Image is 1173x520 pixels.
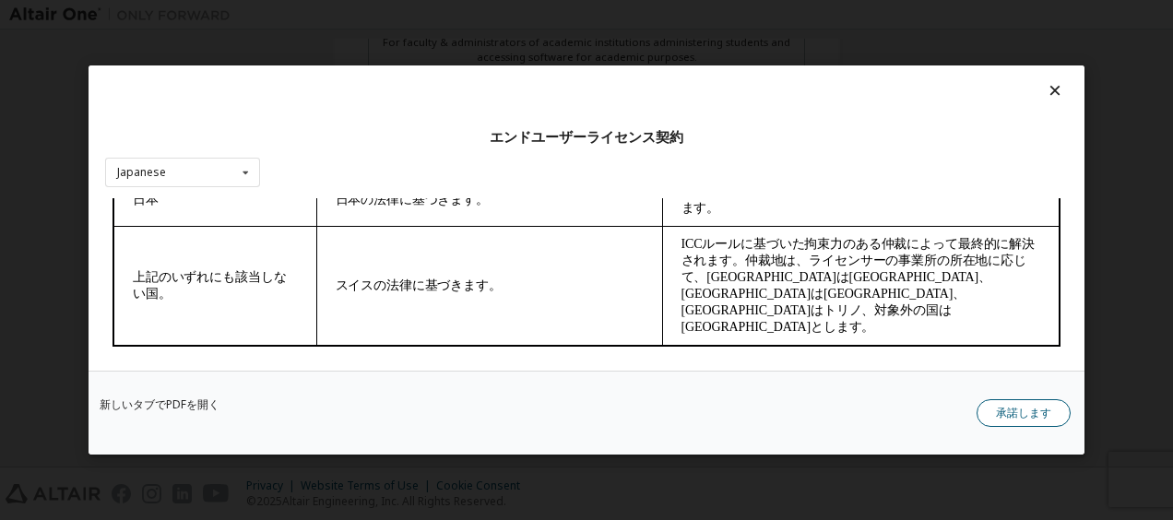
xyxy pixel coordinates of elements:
div: エンドユーザーライセンス契約 [105,128,1068,147]
td: 上記のいずれにも該当しない国。 [8,28,211,148]
footer: Rev 5-2022 [7,211,955,227]
td: ICCルールに基づいた拘束力のある仲裁によって最終的に解決されます。仲裁地は、ライセンサーの事業所の所在地に応じて、[GEOGRAPHIC_DATA]は[GEOGRAPHIC_DATA]、[GE... [557,28,954,148]
div: Japanese [117,167,166,178]
button: 承諾します [977,399,1071,427]
td: スイスの法律に基づきます。 [211,28,557,148]
a: 新しいタブでPDFを開く [100,399,219,410]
